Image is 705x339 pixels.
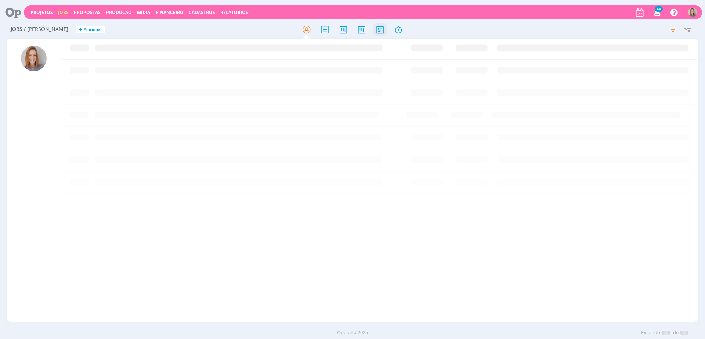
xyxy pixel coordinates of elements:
button: Financeiro [153,10,186,15]
button: +Adicionar [76,26,105,33]
button: Projetos [28,10,55,15]
a: Mídia [137,9,150,15]
a: Produção [106,9,132,15]
a: Jobs [58,9,69,15]
a: Projetos [30,9,53,15]
span: 44 [655,6,663,12]
span: + [79,26,82,33]
span: Cadastros [189,9,215,15]
span: Propostas [74,9,101,15]
img: A [688,8,697,17]
button: Produção [104,10,134,15]
a: Relatórios [220,9,248,15]
span: Exibindo [641,329,660,336]
span: de [673,329,679,336]
button: Propostas [72,10,103,15]
button: A [688,6,698,19]
button: Cadastros [187,10,217,15]
span: Jobs [11,26,22,32]
button: Relatórios [218,10,250,15]
button: Jobs [56,10,71,15]
span: / [PERSON_NAME] [24,26,68,32]
a: Financeiro [156,9,184,15]
span: Adicionar [84,27,102,32]
img: A [21,46,47,71]
button: 44 [649,6,664,19]
button: Mídia [135,10,152,15]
